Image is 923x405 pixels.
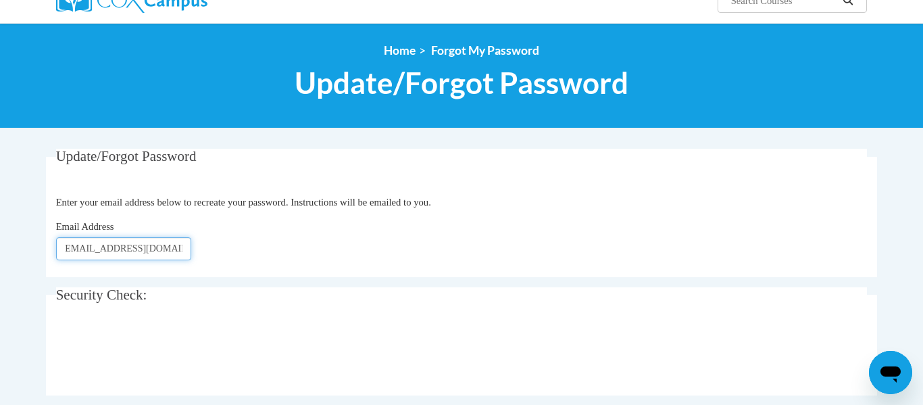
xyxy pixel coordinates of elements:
[56,148,197,164] span: Update/Forgot Password
[56,287,147,303] span: Security Check:
[56,221,114,232] span: Email Address
[431,43,539,57] span: Forgot My Password
[384,43,416,57] a: Home
[56,197,431,208] span: Enter your email address below to recreate your password. Instructions will be emailed to you.
[56,237,191,260] input: Email
[56,326,261,379] iframe: reCAPTCHA
[869,351,912,394] iframe: Button to launch messaging window
[295,65,628,101] span: Update/Forgot Password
